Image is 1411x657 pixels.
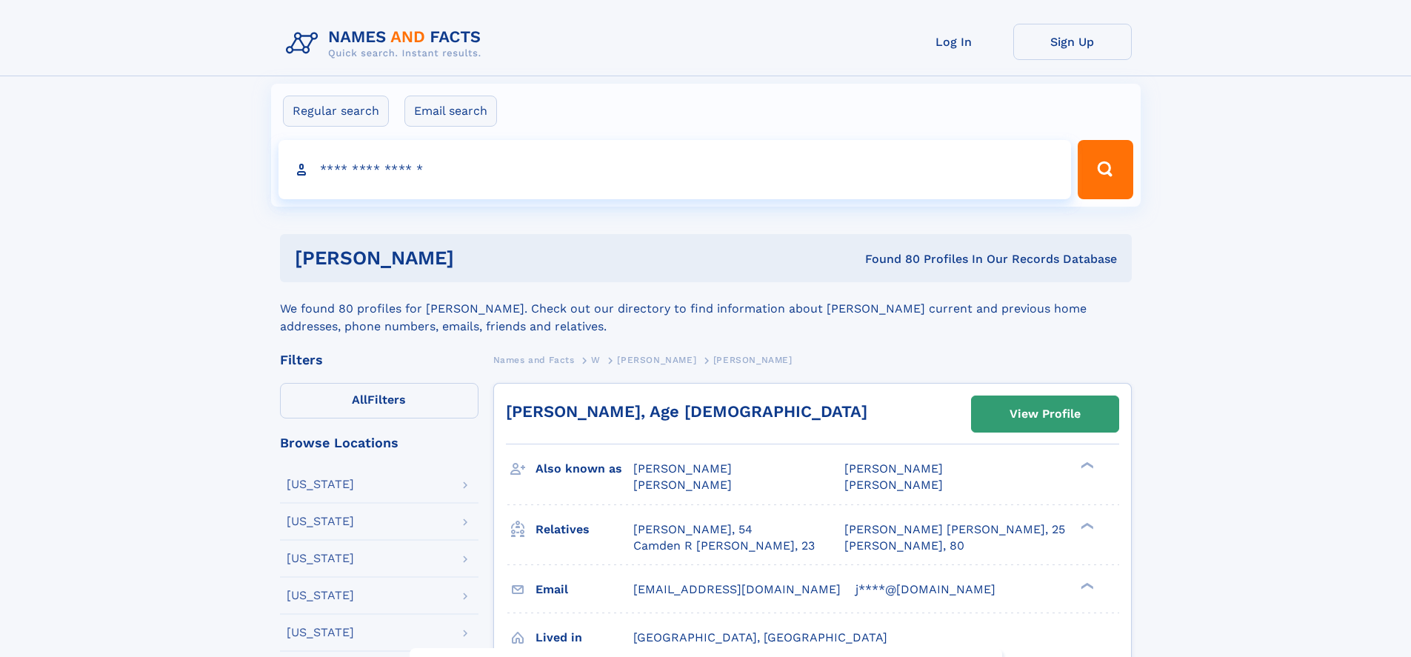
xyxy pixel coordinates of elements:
div: [US_STATE] [287,590,354,601]
div: [US_STATE] [287,516,354,527]
button: Search Button [1078,140,1133,199]
input: search input [278,140,1072,199]
div: [US_STATE] [287,553,354,564]
a: W [591,350,601,369]
span: [GEOGRAPHIC_DATA], [GEOGRAPHIC_DATA] [633,630,887,644]
h3: Also known as [536,456,633,481]
a: Sign Up [1013,24,1132,60]
span: [PERSON_NAME] [713,355,793,365]
span: [PERSON_NAME] [844,461,943,476]
span: [PERSON_NAME] [617,355,696,365]
h1: [PERSON_NAME] [295,249,660,267]
a: [PERSON_NAME], 54 [633,521,753,538]
a: [PERSON_NAME], Age [DEMOGRAPHIC_DATA] [506,402,867,421]
span: All [352,393,367,407]
span: [PERSON_NAME] [844,478,943,492]
div: Filters [280,353,478,367]
h3: Email [536,577,633,602]
div: View Profile [1010,397,1081,431]
a: [PERSON_NAME], 80 [844,538,964,554]
div: We found 80 profiles for [PERSON_NAME]. Check out our directory to find information about [PERSON... [280,282,1132,336]
a: View Profile [972,396,1118,432]
a: Camden R [PERSON_NAME], 23 [633,538,815,554]
label: Regular search [283,96,389,127]
div: Browse Locations [280,436,478,450]
h3: Relatives [536,517,633,542]
div: ❯ [1077,521,1095,530]
div: [US_STATE] [287,478,354,490]
span: [EMAIL_ADDRESS][DOMAIN_NAME] [633,582,841,596]
span: [PERSON_NAME] [633,478,732,492]
div: [US_STATE] [287,627,354,638]
label: Email search [404,96,497,127]
a: [PERSON_NAME] [617,350,696,369]
a: Log In [895,24,1013,60]
div: ❯ [1077,581,1095,590]
a: Names and Facts [493,350,575,369]
div: Found 80 Profiles In Our Records Database [659,251,1117,267]
h3: Lived in [536,625,633,650]
span: W [591,355,601,365]
label: Filters [280,383,478,418]
div: ❯ [1077,461,1095,470]
a: [PERSON_NAME] [PERSON_NAME], 25 [844,521,1065,538]
span: [PERSON_NAME] [633,461,732,476]
img: Logo Names and Facts [280,24,493,64]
